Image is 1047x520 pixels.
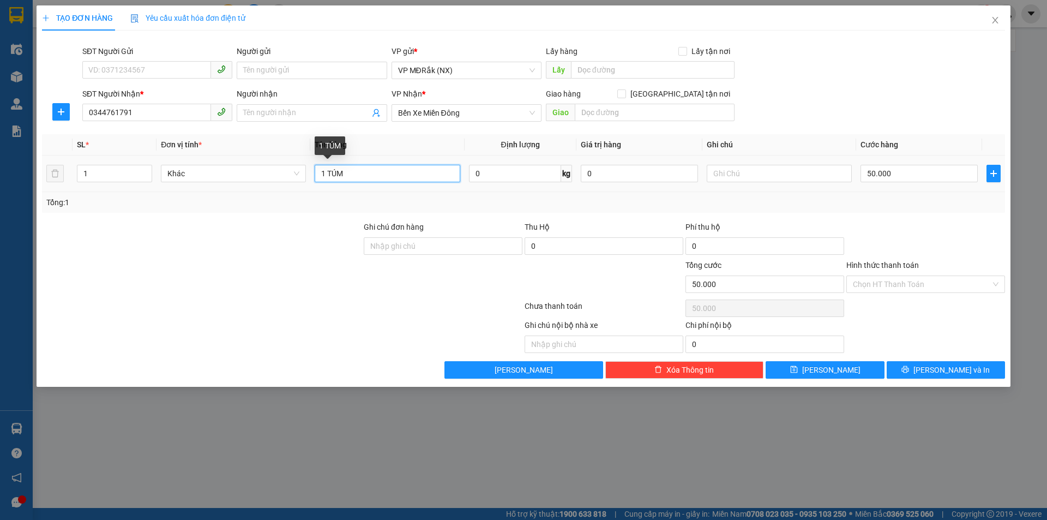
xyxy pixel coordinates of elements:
[687,45,735,57] span: Lấy tận nơi
[495,364,553,376] span: [PERSON_NAME]
[887,361,1005,379] button: printer[PERSON_NAME] và In
[790,366,798,374] span: save
[9,10,26,22] span: Gửi:
[52,103,70,121] button: plus
[581,165,698,182] input: 0
[523,300,684,319] div: Chưa thanh toán
[525,319,683,336] div: Ghi chú nội bộ nhà xe
[82,88,232,100] div: SĐT Người Nhận
[546,47,577,56] span: Lấy hàng
[364,223,424,231] label: Ghi chú đơn hàng
[501,140,540,149] span: Định lượng
[702,134,856,156] th: Ghi chú
[901,366,909,374] span: printer
[46,165,64,182] button: delete
[525,336,683,353] input: Nhập ghi chú
[571,61,735,79] input: Dọc đường
[82,45,232,57] div: SĐT Người Gửi
[861,140,898,149] span: Cước hàng
[398,105,535,121] span: Bến Xe Miền Đông
[444,361,603,379] button: [PERSON_NAME]
[77,140,86,149] span: SL
[315,165,460,182] input: VD: Bàn, Ghế
[237,88,387,100] div: Người nhận
[766,361,884,379] button: save[PERSON_NAME]
[364,237,522,255] input: Ghi chú đơn hàng
[605,361,764,379] button: deleteXóa Thông tin
[546,89,581,98] span: Giao hàng
[42,14,113,22] span: TẠO ĐƠN HÀNG
[46,196,404,208] div: Tổng: 1
[217,107,226,116] span: phone
[130,14,139,23] img: icon
[685,261,721,270] span: Tổng cước
[217,65,226,74] span: phone
[986,165,1001,182] button: plus
[161,140,202,149] span: Đơn vị tính
[546,61,571,79] span: Lấy
[913,364,990,376] span: [PERSON_NAME] và In
[525,223,550,231] span: Thu Hộ
[53,107,69,116] span: plus
[392,45,541,57] div: VP gửi
[125,76,140,91] span: SL
[398,62,535,79] span: VP MĐRắk (NX)
[846,261,919,270] label: Hình thức thanh toán
[980,5,1010,36] button: Close
[372,109,381,117] span: user-add
[666,364,714,376] span: Xóa Thông tin
[9,9,97,35] div: VP MĐRắk (NX)
[685,221,844,237] div: Phí thu hộ
[654,366,662,374] span: delete
[987,169,1000,178] span: plus
[9,77,192,91] div: Tên hàng: 1 THÙNG ( : 1 )
[991,16,1000,25] span: close
[130,14,245,22] span: Yêu cầu xuất hóa đơn điện tử
[802,364,861,376] span: [PERSON_NAME]
[707,165,852,182] input: Ghi Chú
[315,136,345,155] div: 1 TÚM
[104,10,130,22] span: Nhận:
[237,45,387,57] div: Người gửi
[104,35,192,51] div: 0793757555
[575,104,735,121] input: Dọc đường
[581,140,621,149] span: Giá trị hàng
[8,57,98,70] div: 70.000
[392,89,422,98] span: VP Nhận
[626,88,735,100] span: [GEOGRAPHIC_DATA] tận nơi
[104,9,192,35] div: Bến Xe Miền Đông
[8,58,25,70] span: CR :
[42,14,50,22] span: plus
[167,165,299,182] span: Khác
[546,104,575,121] span: Giao
[685,319,844,336] div: Chi phí nội bộ
[561,165,572,182] span: kg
